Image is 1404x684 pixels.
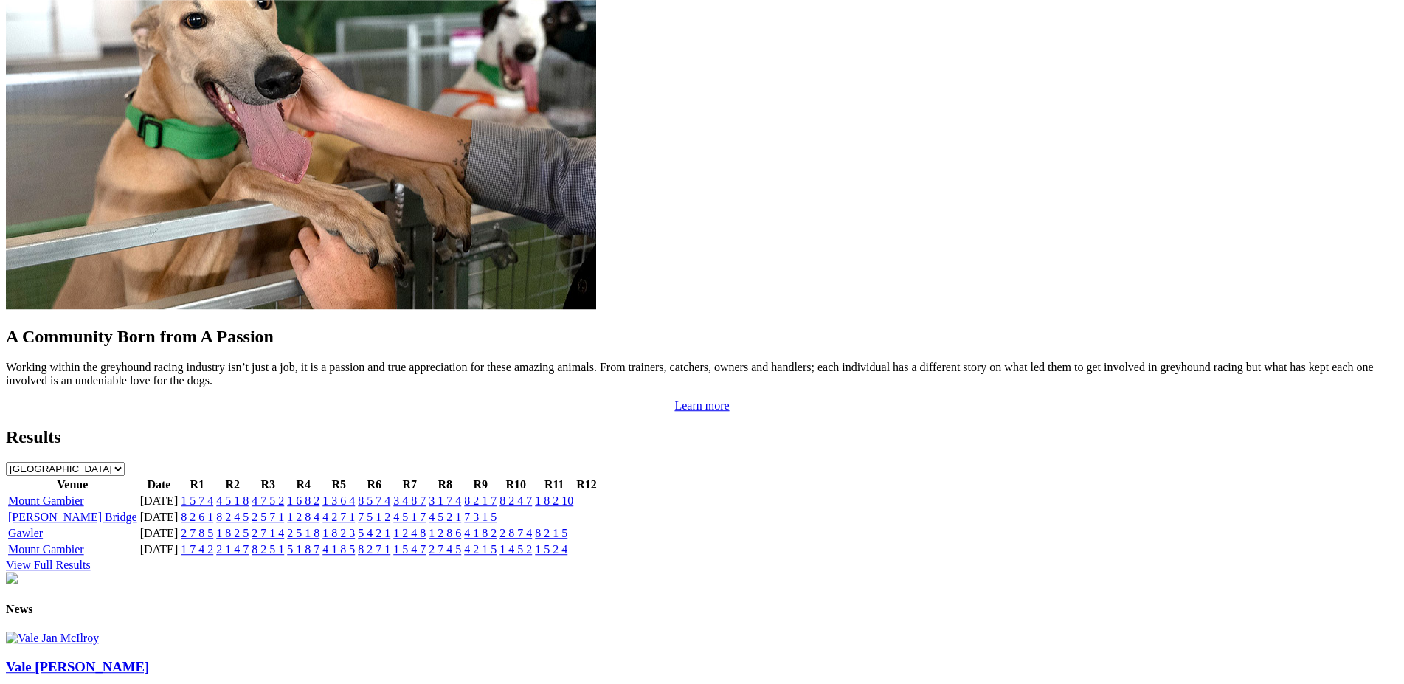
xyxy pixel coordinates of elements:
[252,494,284,507] a: 4 7 5 2
[393,494,426,507] a: 3 4 8 7
[322,477,356,492] th: R5
[464,527,497,539] a: 4 1 8 2
[429,511,461,523] a: 4 5 2 1
[463,477,497,492] th: R9
[287,511,319,523] a: 1 2 8 4
[216,511,249,523] a: 8 2 4 5
[215,477,249,492] th: R2
[6,427,1398,447] h2: Results
[429,527,461,539] a: 1 2 8 6
[535,494,573,507] a: 1 8 2 10
[393,527,426,539] a: 1 2 4 8
[139,494,179,508] td: [DATE]
[139,510,179,525] td: [DATE]
[252,527,284,539] a: 2 7 1 4
[216,527,249,539] a: 1 8 2 5
[322,527,355,539] a: 1 8 2 3
[393,511,426,523] a: 4 5 1 7
[139,542,179,557] td: [DATE]
[393,477,426,492] th: R7
[6,361,1398,387] p: Working within the greyhound racing industry isn’t just a job, it is a passion and true appreciat...
[6,559,91,571] a: View Full Results
[428,477,462,492] th: R8
[358,527,390,539] a: 5 4 2 1
[357,477,391,492] th: R6
[287,543,319,556] a: 5 1 8 7
[8,527,43,539] a: Gawler
[322,494,355,507] a: 1 3 6 4
[252,543,284,556] a: 8 2 5 1
[322,511,355,523] a: 4 2 7 1
[181,543,213,556] a: 1 7 4 2
[6,572,18,584] img: chasers_homepage.jpg
[429,543,461,556] a: 2 7 4 5
[6,659,149,674] a: Vale [PERSON_NAME]
[322,543,355,556] a: 4 1 8 5
[499,477,533,492] th: R10
[499,543,532,556] a: 1 4 5 2
[575,477,598,492] th: R12
[6,632,99,645] img: Vale Jan McIlroy
[358,494,390,507] a: 8 5 7 4
[287,494,319,507] a: 1 6 8 2
[7,477,138,492] th: Venue
[464,543,497,556] a: 4 2 1 5
[180,477,214,492] th: R1
[8,543,84,556] a: Mount Gambier
[251,477,285,492] th: R3
[216,543,249,556] a: 2 1 4 7
[534,477,574,492] th: R11
[286,477,320,492] th: R4
[429,494,461,507] a: 3 1 7 4
[464,494,497,507] a: 8 2 1 7
[287,527,319,539] a: 2 5 1 8
[6,603,1398,616] h4: News
[252,511,284,523] a: 2 5 7 1
[8,511,137,523] a: [PERSON_NAME] Bridge
[6,327,1398,347] h2: A Community Born from A Passion
[535,543,567,556] a: 1 5 2 4
[499,527,532,539] a: 2 8 7 4
[499,494,532,507] a: 8 2 4 7
[464,511,497,523] a: 7 3 1 5
[181,511,213,523] a: 8 2 6 1
[181,494,213,507] a: 1 5 7 4
[139,526,179,541] td: [DATE]
[216,494,249,507] a: 4 5 1 8
[8,494,84,507] a: Mount Gambier
[139,477,179,492] th: Date
[358,543,390,556] a: 8 2 7 1
[358,511,390,523] a: 7 5 1 2
[535,527,567,539] a: 8 2 1 5
[393,543,426,556] a: 1 5 4 7
[674,399,729,412] a: Learn more
[181,527,213,539] a: 2 7 8 5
